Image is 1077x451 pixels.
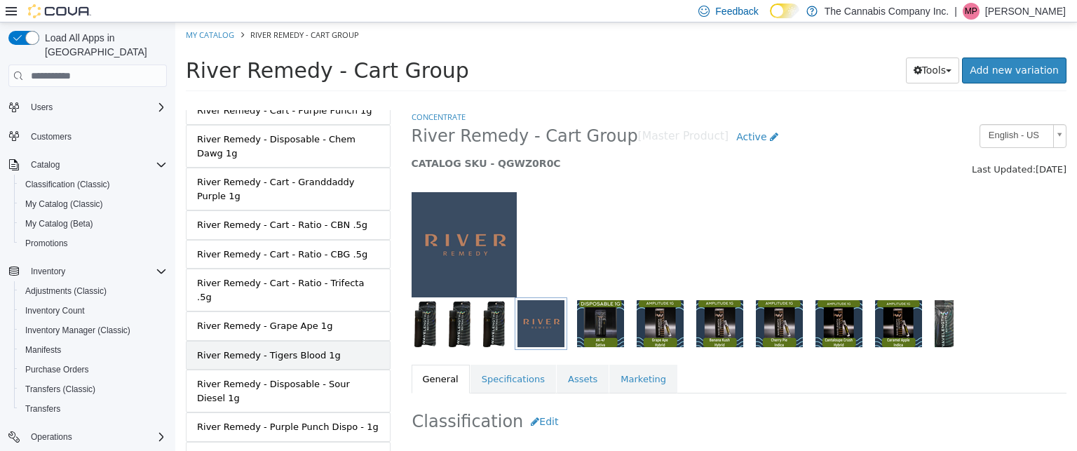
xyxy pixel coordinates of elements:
span: Load All Apps in [GEOGRAPHIC_DATA] [39,31,167,59]
button: My Catalog (Classic) [14,194,172,214]
span: Manifests [25,344,61,356]
a: Marketing [434,342,502,372]
span: My Catalog (Classic) [20,196,167,213]
button: Purchase Orders [14,360,172,379]
span: My Catalog (Beta) [20,215,167,232]
span: Transfers (Classic) [20,381,167,398]
span: Catalog [31,159,60,170]
button: Tools [731,35,785,61]
a: Manifests [20,342,67,358]
div: River Remedy - Maui Wowie-510 -.5g [22,427,190,441]
a: Customers [25,128,77,145]
button: Manifests [14,340,172,360]
span: My Catalog (Classic) [25,198,103,210]
a: General [236,342,294,372]
a: Transfers [20,400,66,417]
p: The Cannabis Company Inc. [825,3,949,20]
button: Transfers [14,399,172,419]
input: Dark Mode [770,4,799,18]
span: Inventory Count [25,305,85,316]
img: Cova [28,4,91,18]
div: River Remedy - Grape Ape 1g [22,297,157,311]
a: Transfers (Classic) [20,381,101,398]
a: My Catalog [11,7,59,18]
span: Purchase Orders [20,361,167,378]
button: Inventory Manager (Classic) [14,321,172,340]
span: Manifests [20,342,167,358]
span: River Remedy - Cart Group [75,7,184,18]
span: Active [561,109,591,120]
a: Inventory Count [20,302,90,319]
span: Customers [31,131,72,142]
div: River Remedy - Cart - Ratio - CBN .5g [22,196,192,210]
button: Inventory Count [14,301,172,321]
span: River Remedy - Cart Group [236,103,463,125]
div: River Remedy - Cart - Ratio - CBG .5g [22,225,192,239]
a: My Catalog (Beta) [20,215,99,232]
button: Classification (Classic) [14,175,172,194]
a: English - US [804,102,891,126]
button: Promotions [14,234,172,253]
div: Mitch Parker [963,3,980,20]
span: Inventory Count [20,302,167,319]
span: Purchase Orders [25,364,89,375]
p: [PERSON_NAME] [985,3,1066,20]
span: Operations [31,431,72,443]
span: Last Updated: [797,142,860,152]
button: Catalog [3,155,172,175]
span: English - US [805,102,872,124]
span: Operations [25,429,167,445]
a: Adjustments (Classic) [20,283,112,299]
a: Assets [381,342,433,372]
small: [Master Product] [463,109,554,120]
span: Classification (Classic) [25,179,110,190]
span: Inventory Manager (Classic) [20,322,167,339]
span: Customers [25,127,167,144]
button: Customers [3,126,172,146]
span: River Remedy - Cart Group [11,36,294,60]
div: River Remedy - Cart - Purple Punch 1g [22,81,197,95]
a: Specifications [295,342,381,372]
span: Transfers [25,403,60,415]
span: Adjustments (Classic) [25,285,107,297]
a: Purchase Orders [20,361,95,378]
h5: CATALOG SKU - QGWZ0R0C [236,135,722,147]
button: Users [3,97,172,117]
button: Operations [3,427,172,447]
span: Transfers (Classic) [25,384,95,395]
button: Edit [348,386,391,412]
button: Catalog [25,156,65,173]
button: Adjustments (Classic) [14,281,172,301]
span: Catalog [25,156,167,173]
p: | [954,3,957,20]
span: Feedback [715,4,758,18]
span: Users [25,99,167,116]
a: Classification (Classic) [20,176,116,193]
button: Transfers (Classic) [14,379,172,399]
button: My Catalog (Beta) [14,214,172,234]
button: Inventory [3,262,172,281]
a: My Catalog (Classic) [20,196,109,213]
a: Concentrate [236,89,290,100]
span: [DATE] [860,142,891,152]
a: Inventory Manager (Classic) [20,322,136,339]
span: Inventory [31,266,65,277]
div: River Remedy - Tigers Blood 1g [22,326,165,340]
a: Promotions [20,235,74,252]
div: River Remedy - Cart - Ratio - Trifecta .5g [22,254,204,281]
h2: Classification [237,386,891,412]
span: Users [31,102,53,113]
a: Add new variation [787,35,891,61]
span: Promotions [20,235,167,252]
button: Inventory [25,263,71,280]
button: Users [25,99,58,116]
span: My Catalog (Beta) [25,218,93,229]
span: Transfers [20,400,167,417]
span: Inventory Manager (Classic) [25,325,130,336]
img: 150 [236,170,341,275]
span: MP [965,3,977,20]
span: Promotions [25,238,68,249]
button: Operations [25,429,78,445]
div: River Remedy - Disposable - Sour Diesel 1g [22,355,204,382]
